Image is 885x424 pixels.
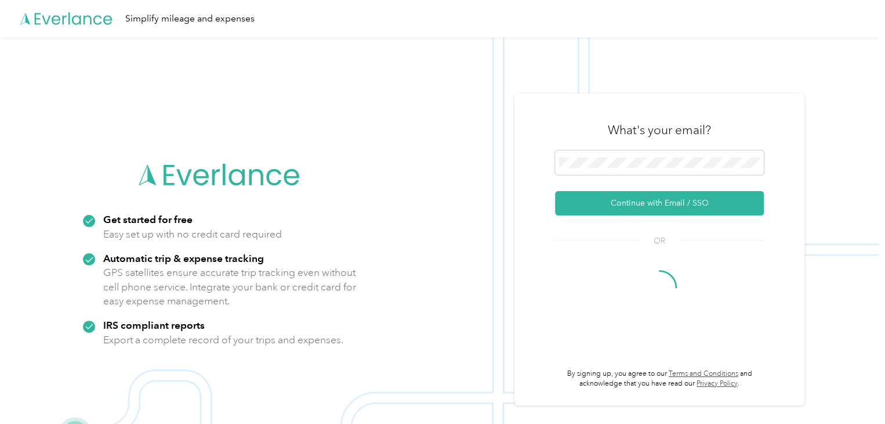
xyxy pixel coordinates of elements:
div: Simplify mileage and expenses [125,12,255,26]
p: Easy set up with no credit card required [103,227,282,242]
strong: Automatic trip & expense tracking [103,252,264,264]
a: Privacy Policy [697,379,738,388]
p: Export a complete record of your trips and expenses. [103,333,343,347]
button: Continue with Email / SSO [555,191,764,215]
a: Terms and Conditions [669,369,738,378]
h3: What's your email? [608,122,711,138]
p: GPS satellites ensure accurate trip tracking even without cell phone service. Integrate your bank... [103,265,357,308]
strong: Get started for free [103,213,193,225]
span: OR [639,235,680,247]
strong: IRS compliant reports [103,319,205,331]
p: By signing up, you agree to our and acknowledge that you have read our . [555,369,764,389]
